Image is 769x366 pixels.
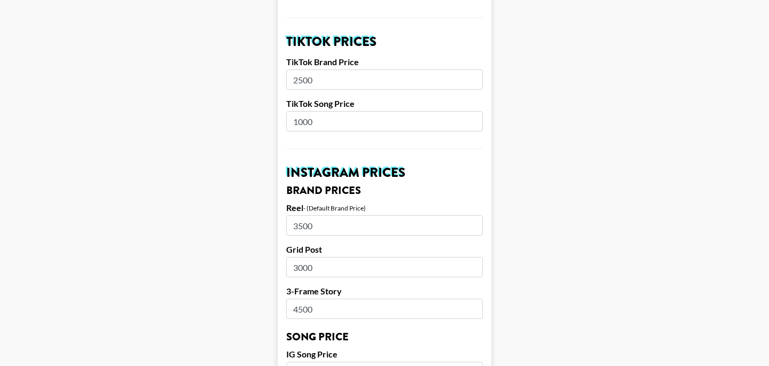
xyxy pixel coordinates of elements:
[286,57,483,67] label: TikTok Brand Price
[286,35,483,48] h2: TikTok Prices
[286,332,483,342] h3: Song Price
[286,349,483,360] label: IG Song Price
[286,286,483,297] label: 3-Frame Story
[286,203,303,213] label: Reel
[286,185,483,196] h3: Brand Prices
[286,244,483,255] label: Grid Post
[286,166,483,179] h2: Instagram Prices
[303,204,366,212] div: - (Default Brand Price)
[286,98,483,109] label: TikTok Song Price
